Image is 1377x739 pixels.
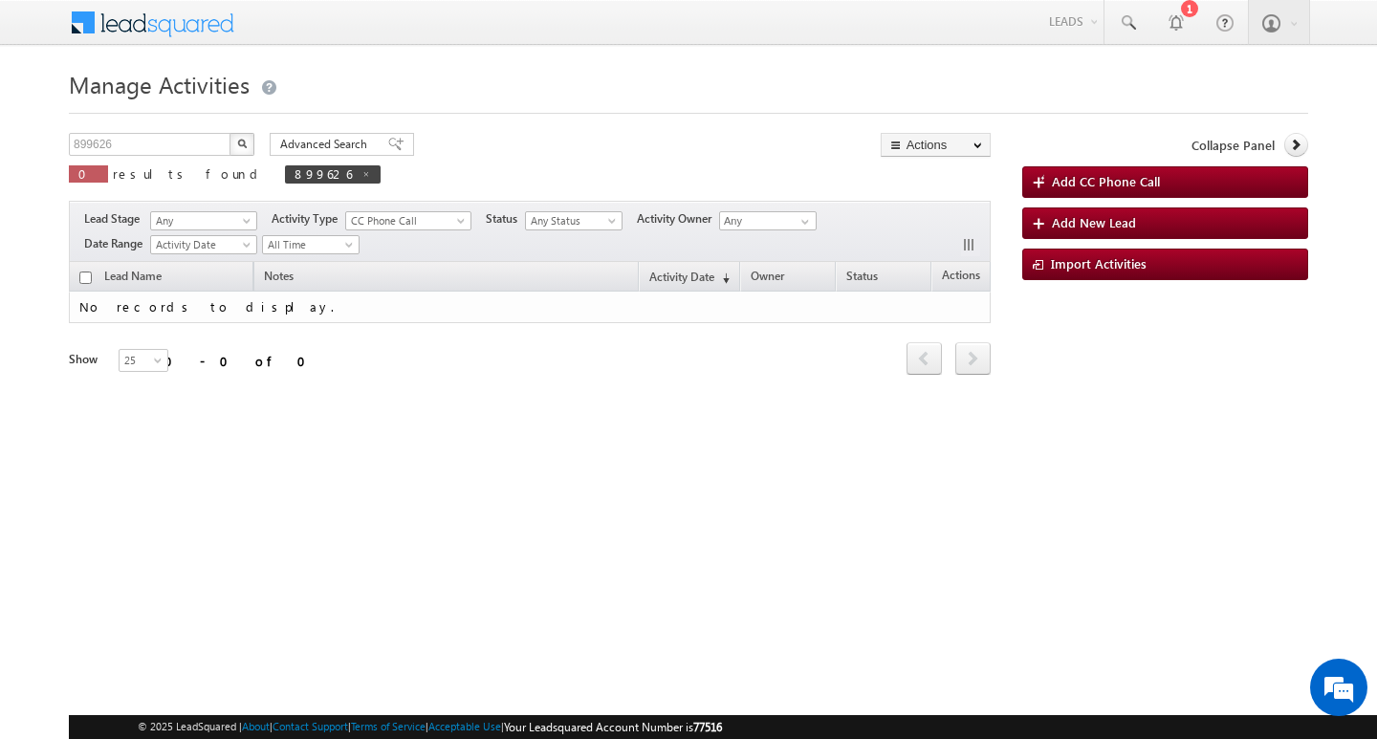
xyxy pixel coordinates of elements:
[69,351,103,368] div: Show
[237,139,247,148] img: Search
[881,133,991,157] button: Actions
[150,235,257,254] a: Activity Date
[272,210,345,228] span: Activity Type
[273,720,348,732] a: Contact Support
[84,235,150,252] span: Date Range
[79,272,92,284] input: Check all records
[526,212,617,229] span: Any Status
[119,349,168,372] a: 25
[751,269,784,283] span: Owner
[120,352,170,369] span: 25
[907,342,942,375] span: prev
[955,344,991,375] a: next
[351,720,426,732] a: Terms of Service
[693,720,722,734] span: 77516
[907,344,942,375] a: prev
[1191,137,1275,154] span: Collapse Panel
[345,211,471,230] a: CC Phone Call
[525,211,623,230] a: Any Status
[69,292,991,323] td: No records to display.
[262,235,360,254] a: All Time
[932,265,990,290] span: Actions
[263,236,354,253] span: All Time
[280,136,373,153] span: Advanced Search
[714,271,730,286] span: (sorted descending)
[504,720,722,734] span: Your Leadsquared Account Number is
[486,210,525,228] span: Status
[138,718,722,736] span: © 2025 LeadSquared | | | | |
[791,212,815,231] a: Show All Items
[69,69,250,99] span: Manage Activities
[428,720,501,732] a: Acceptable Use
[242,720,270,732] a: About
[1052,214,1136,230] span: Add New Lead
[640,266,739,291] a: Activity Date(sorted descending)
[295,165,352,182] span: 899626
[151,236,251,253] span: Activity Date
[719,211,817,230] input: Type to Search
[95,266,171,291] span: Lead Name
[150,211,257,230] a: Any
[846,269,878,283] span: Status
[84,210,147,228] span: Lead Stage
[254,266,303,291] span: Notes
[113,165,265,182] span: results found
[955,342,991,375] span: next
[78,165,98,182] span: 0
[1052,173,1160,189] span: Add CC Phone Call
[151,212,251,229] span: Any
[1051,255,1147,272] span: Import Activities
[164,350,317,372] div: 0 - 0 of 0
[637,210,719,228] span: Activity Owner
[346,212,462,229] span: CC Phone Call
